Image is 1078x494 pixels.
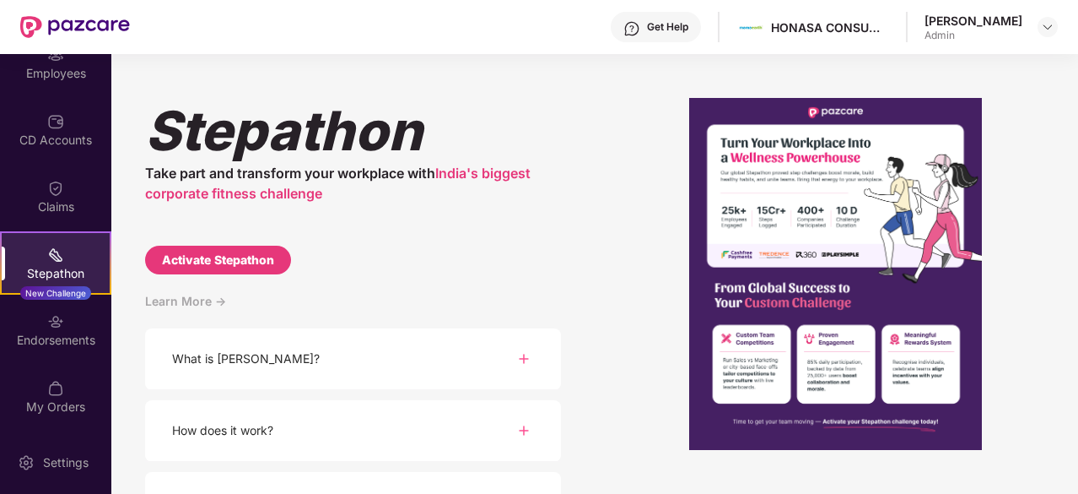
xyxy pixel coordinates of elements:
img: New Pazcare Logo [20,16,130,38]
div: Activate Stepathon [162,251,274,269]
div: Learn More -> [145,291,561,328]
img: svg+xml;base64,PHN2ZyBpZD0iTXlfT3JkZXJzIiBkYXRhLW5hbWU9Ik15IE9yZGVycyIgeG1sbnM9Imh0dHA6Ly93d3cudz... [47,380,64,397]
img: svg+xml;base64,PHN2ZyBpZD0iQ0RfQWNjb3VudHMiIGRhdGEtbmFtZT0iQ0QgQWNjb3VudHMiIHhtbG5zPSJodHRwOi8vd3... [47,113,64,130]
div: HONASA CONSUMER LIMITED [771,19,889,35]
img: svg+xml;base64,PHN2ZyBpZD0iRHJvcGRvd24tMzJ4MzIiIHhtbG5zPSJodHRwOi8vd3d3LnczLm9yZy8yMDAwL3N2ZyIgd2... [1041,20,1054,34]
img: svg+xml;base64,PHN2ZyB4bWxucz0iaHR0cDovL3d3dy53My5vcmcvMjAwMC9zdmciIHdpZHRoPSIyMSIgaGVpZ2h0PSIyMC... [47,247,64,263]
img: svg+xml;base64,PHN2ZyBpZD0iQ2xhaW0iIHhtbG5zPSJodHRwOi8vd3d3LnczLm9yZy8yMDAwL3N2ZyIgd2lkdGg9IjIwIi... [47,180,64,197]
div: How does it work? [172,421,273,440]
div: New Challenge [20,286,91,300]
img: Mamaearth%20Logo.jpg [739,15,763,40]
img: svg+xml;base64,PHN2ZyBpZD0iSGVscC0zMngzMiIgeG1sbnM9Imh0dHA6Ly93d3cudzMub3JnLzIwMDAvc3ZnIiB3aWR0aD... [623,20,640,37]
div: What is [PERSON_NAME]? [172,350,320,368]
div: Settings [38,454,94,471]
div: [PERSON_NAME] [924,13,1022,29]
img: svg+xml;base64,PHN2ZyBpZD0iRW1wbG95ZWVzIiB4bWxucz0iaHR0cDovL3d3dy53My5vcmcvMjAwMC9zdmciIHdpZHRoPS... [47,46,64,63]
div: Stepathon [2,265,110,282]
div: Get Help [647,20,688,34]
img: svg+xml;base64,PHN2ZyBpZD0iUGx1cy0zMngzMiIgeG1sbnM9Imh0dHA6Ly93d3cudzMub3JnLzIwMDAvc3ZnIiB3aWR0aD... [514,349,534,369]
img: svg+xml;base64,PHN2ZyBpZD0iUGx1cy0zMngzMiIgeG1sbnM9Imh0dHA6Ly93d3cudzMub3JnLzIwMDAvc3ZnIiB3aWR0aD... [514,421,534,441]
div: Take part and transform your workplace with [145,163,561,204]
div: Admin [924,29,1022,42]
img: svg+xml;base64,PHN2ZyBpZD0iU2V0dGluZy0yMHgyMCIgeG1sbnM9Imh0dHA6Ly93d3cudzMub3JnLzIwMDAvc3ZnIiB3aW... [18,454,35,471]
img: svg+xml;base64,PHN2ZyBpZD0iRW5kb3JzZW1lbnRzIiB4bWxucz0iaHR0cDovL3d3dy53My5vcmcvMjAwMC9zdmciIHdpZH... [47,313,64,330]
div: Stepathon [145,98,561,163]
